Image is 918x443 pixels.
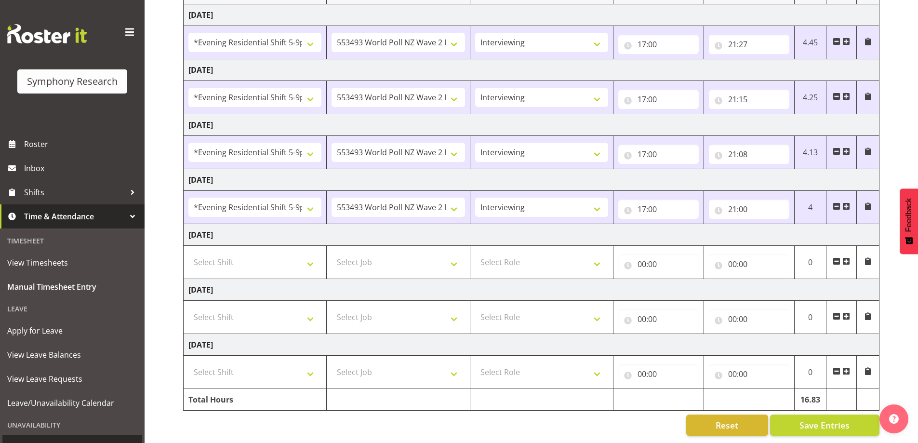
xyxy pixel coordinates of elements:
[794,246,826,279] td: 0
[794,26,826,59] td: 4.45
[184,59,879,81] td: [DATE]
[618,309,699,329] input: Click to select...
[184,389,327,411] td: Total Hours
[905,198,913,232] span: Feedback
[7,372,137,386] span: View Leave Requests
[618,90,699,109] input: Click to select...
[709,90,789,109] input: Click to select...
[686,415,768,436] button: Reset
[794,136,826,169] td: 4.13
[794,301,826,334] td: 0
[7,348,137,362] span: View Leave Balances
[2,251,142,275] a: View Timesheets
[24,137,140,151] span: Roster
[2,391,142,415] a: Leave/Unavailability Calendar
[2,231,142,251] div: Timesheet
[2,319,142,343] a: Apply for Leave
[716,419,738,431] span: Reset
[709,145,789,164] input: Click to select...
[2,415,142,435] div: Unavailability
[900,188,918,254] button: Feedback - Show survey
[618,364,699,384] input: Click to select...
[709,255,789,274] input: Click to select...
[184,169,879,191] td: [DATE]
[618,145,699,164] input: Click to select...
[24,209,125,224] span: Time & Attendance
[618,200,699,219] input: Click to select...
[2,367,142,391] a: View Leave Requests
[709,364,789,384] input: Click to select...
[7,323,137,338] span: Apply for Leave
[709,200,789,219] input: Click to select...
[184,224,879,246] td: [DATE]
[7,255,137,270] span: View Timesheets
[7,396,137,410] span: Leave/Unavailability Calendar
[27,74,118,89] div: Symphony Research
[794,356,826,389] td: 0
[2,299,142,319] div: Leave
[184,4,879,26] td: [DATE]
[794,389,826,411] td: 16.83
[184,114,879,136] td: [DATE]
[184,334,879,356] td: [DATE]
[794,191,826,224] td: 4
[24,185,125,200] span: Shifts
[889,414,899,424] img: help-xxl-2.png
[709,35,789,54] input: Click to select...
[24,161,140,175] span: Inbox
[799,419,850,431] span: Save Entries
[618,35,699,54] input: Click to select...
[770,415,879,436] button: Save Entries
[2,275,142,299] a: Manual Timesheet Entry
[184,279,879,301] td: [DATE]
[794,81,826,114] td: 4.25
[2,343,142,367] a: View Leave Balances
[618,255,699,274] input: Click to select...
[7,280,137,294] span: Manual Timesheet Entry
[7,24,87,43] img: Rosterit website logo
[709,309,789,329] input: Click to select...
